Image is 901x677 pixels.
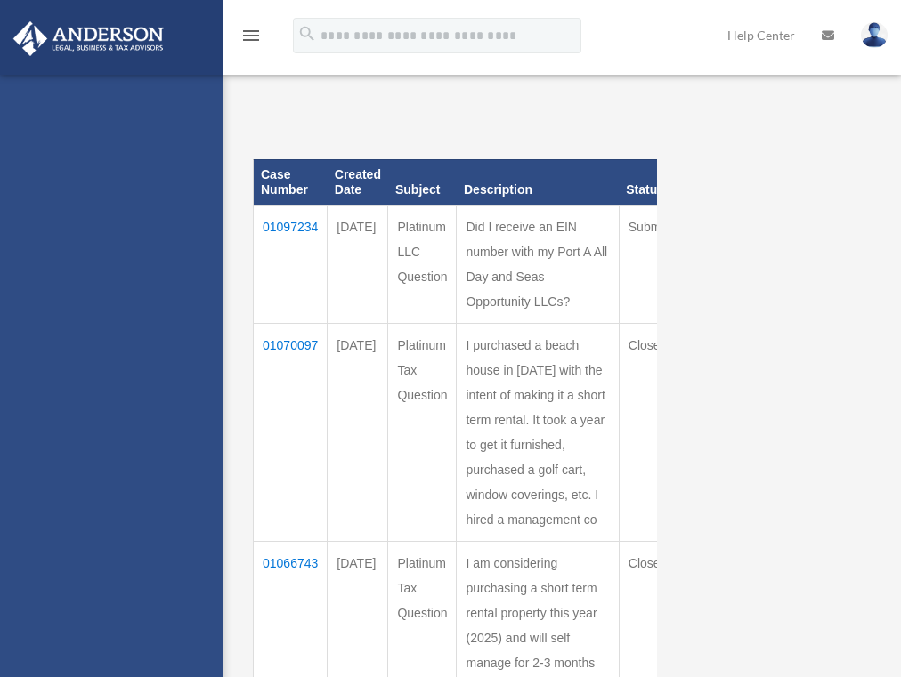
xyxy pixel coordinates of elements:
th: Status [619,159,694,205]
td: Closed [619,323,694,541]
td: I purchased a beach house in [DATE] with the intent of making it a short term rental. It took a y... [457,323,619,541]
th: Created Date [328,159,388,205]
td: Platinum LLC Question [388,205,457,323]
th: Description [457,159,619,205]
i: menu [240,25,262,46]
td: Platinum Tax Question [388,323,457,541]
a: menu [240,31,262,46]
td: 01097234 [254,205,328,323]
img: User Pic [861,22,888,48]
td: [DATE] [328,323,388,541]
i: search [297,24,317,44]
th: Subject [388,159,457,205]
td: Submitted [619,205,694,323]
img: Anderson Advisors Platinum Portal [8,21,169,56]
td: Did I receive an EIN number with my Port A All Day and Seas Opportunity LLCs? [457,205,619,323]
th: Case Number [254,159,328,205]
td: 01070097 [254,323,328,541]
td: [DATE] [328,205,388,323]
